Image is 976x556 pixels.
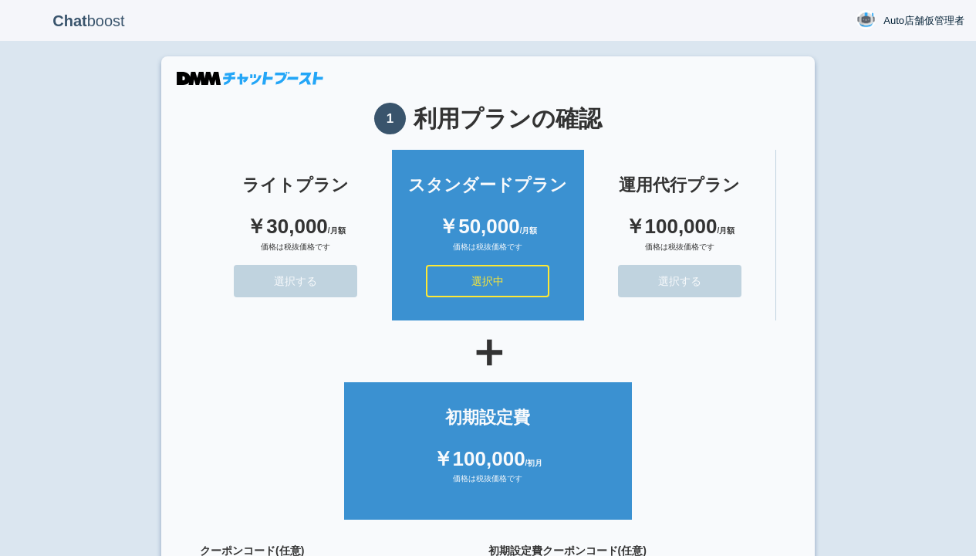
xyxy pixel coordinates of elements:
[599,212,760,241] div: ￥100,000
[360,445,616,473] div: ￥100,000
[234,265,357,297] button: 選択する
[407,242,569,265] div: 価格は税抜価格です
[177,72,323,85] img: DMMチャットブースト
[52,12,86,29] b: Chat
[618,265,741,297] button: 選択する
[215,242,377,265] div: 価格は税抜価格です
[328,226,346,235] span: /月額
[599,173,760,197] div: 運用代行プラン
[599,242,760,265] div: 価格は税抜価格です
[12,2,166,40] p: boost
[200,103,776,134] h1: 利用プランの確認
[374,103,406,134] span: 1
[520,226,538,235] span: /月額
[525,459,543,467] span: /初月
[215,173,377,197] div: ライトプラン
[407,212,569,241] div: ￥50,000
[883,13,964,29] span: Auto店舗仮管理者
[200,328,776,375] div: ＋
[856,10,876,29] img: User Image
[407,173,569,197] div: スタンダードプラン
[360,405,616,429] div: 初期設定費
[426,265,549,297] button: 選択中
[717,226,735,235] span: /月額
[215,212,377,241] div: ￥30,000
[360,473,616,497] div: 価格は税抜価格です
